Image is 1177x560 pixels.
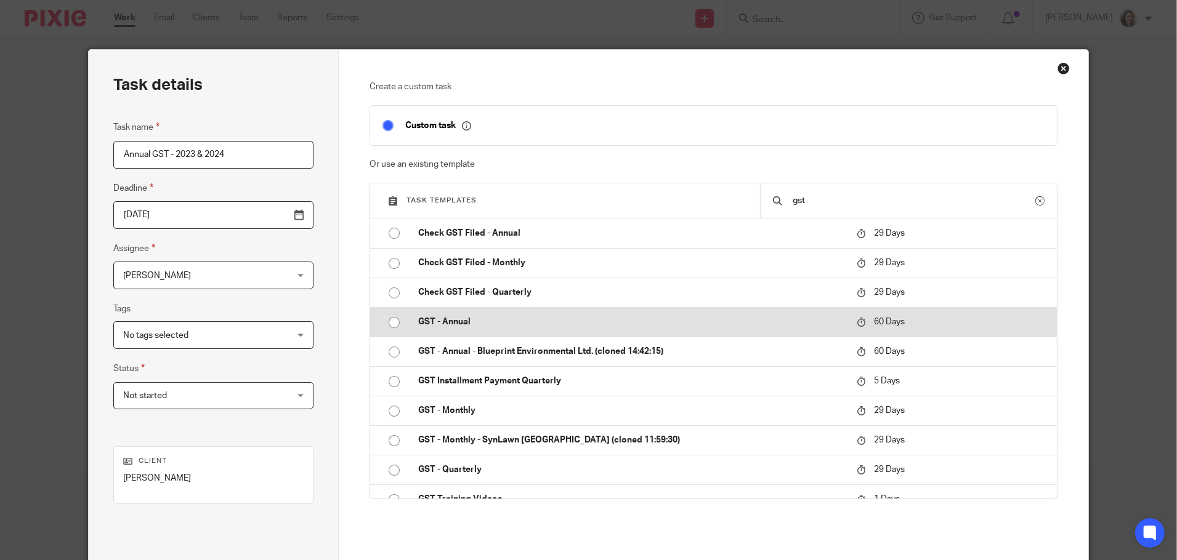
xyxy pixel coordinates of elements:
p: Check GST Filed - Annual [418,227,844,239]
p: GST - Quarterly [418,463,844,476]
label: Task name [113,120,160,134]
p: Create a custom task [370,81,1058,93]
p: GST - Monthly - SynLawn [GEOGRAPHIC_DATA] (cloned 11:59:30) [418,434,844,446]
p: Client [123,456,304,466]
h2: Task details [113,74,203,95]
label: Assignee [113,241,155,255]
p: GST - Monthly [418,404,844,417]
p: Check GST Filed - Quarterly [418,286,844,298]
label: Deadline [113,181,153,195]
input: Task name [113,141,313,169]
label: Status [113,361,145,375]
input: Search... [791,194,1035,207]
span: 29 Days [874,406,905,415]
span: 29 Days [874,229,905,238]
p: [PERSON_NAME] [123,472,304,484]
label: Tags [113,303,131,315]
span: 29 Days [874,288,905,297]
p: GST - Annual [418,316,844,328]
p: Or use an existing template [370,158,1058,170]
span: [PERSON_NAME] [123,271,191,280]
span: Not started [123,391,167,400]
p: GST Training Videos [418,493,844,505]
span: 60 Days [874,347,905,356]
p: Check GST Filed - Monthly [418,257,844,269]
span: 5 Days [874,377,900,385]
span: 1 Days [874,495,900,503]
p: GST Installment Payment Quarterly [418,375,844,387]
span: 29 Days [874,436,905,444]
div: Close this dialog window [1058,62,1070,74]
span: Task templates [406,197,477,204]
span: 29 Days [874,258,905,267]
input: Use the arrow keys to pick a date [113,201,313,229]
span: No tags selected [123,331,188,340]
p: Custom task [405,120,471,131]
span: 29 Days [874,465,905,474]
span: 60 Days [874,318,905,326]
p: GST - Annual - Blueprint Environmental Ltd. (cloned 14:42:15) [418,345,844,358]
